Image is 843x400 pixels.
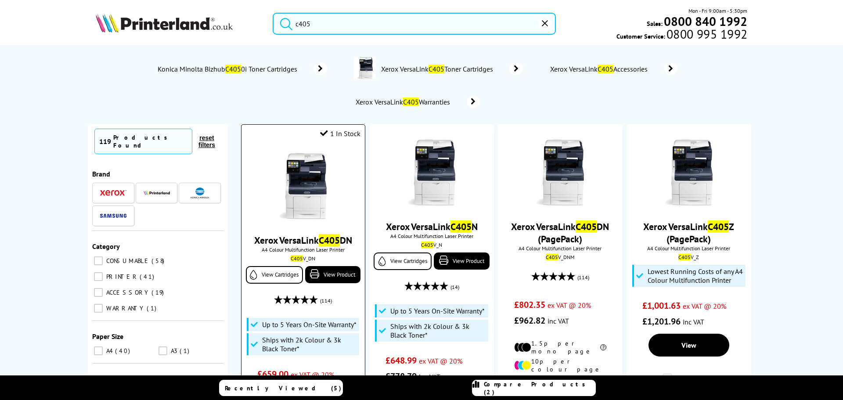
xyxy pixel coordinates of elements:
span: £648.99 [385,355,417,366]
img: C405-Front-small.jpg [399,140,465,205]
div: Products Found [113,133,187,149]
a: View Product [305,266,360,283]
span: View [681,341,696,350]
span: A4 Colour Multifunction Laser Printer [502,245,618,252]
span: Up to 5 Years On-Site Warranty* [390,306,485,315]
mark: C405 [291,255,303,262]
span: £802.35 [514,299,545,310]
img: Samsung [100,214,126,218]
mark: C405 [708,220,729,233]
a: Xerox VersaLinkC405Accessories [549,63,677,75]
a: Xerox VersaLinkC405DN [254,234,352,246]
span: A3 [169,347,179,355]
span: PRINTER [104,273,139,281]
mark: C405 [225,65,241,73]
span: Paper Size [92,332,123,341]
a: View [648,334,729,357]
span: 40 [115,347,132,355]
a: Printerland Logo [96,13,262,34]
input: ACCESSORY 19 [94,288,103,297]
span: (14) [450,279,459,295]
input: A4 40 [94,346,103,355]
span: ex VAT @ 20% [291,370,334,379]
mark: C405 [421,241,433,248]
span: inc VAT [419,372,440,381]
mark: C405 [576,220,597,233]
div: 1 In Stock [320,129,360,138]
img: Konica Minolta [191,187,209,198]
span: Compare Products (2) [484,380,595,396]
a: Xerox VersaLinkC405Z (PagePack) [643,220,734,245]
span: A4 Colour Multifunction Laser Printer [246,246,360,253]
span: £962.82 [514,315,545,326]
a: Compare Products (2) [472,380,596,396]
span: Category [92,242,120,251]
img: Printerland Logo [96,13,233,32]
img: C405-pagepack-front-small.jpg [527,140,593,205]
span: inc VAT [683,317,704,326]
span: 41 [140,273,156,281]
mark: C405 [450,220,472,233]
span: £1,001.63 [642,300,681,311]
span: (114) [577,269,589,286]
span: Ships with 2k Colour & 3k Black Toner* [262,335,357,353]
span: Ships with 2k Colour & 3k Black Toner* [390,322,486,339]
input: WARRANTY 1 [94,304,103,313]
img: Xerox [100,190,126,196]
span: A4 Colour Multifunction Laser Printer [631,245,746,252]
div: V_N [376,241,487,248]
a: Xerox VersaLinkC405N [386,220,478,233]
span: Brand [92,169,110,178]
span: Colour or Mono [92,375,140,383]
a: Konica Minolta BizhubC4050i Toner Cartridges [157,63,328,75]
span: Customer Service: [616,30,747,40]
span: Lowest Running Costs of any A4 Colour Multifunction Printer [648,267,743,285]
span: £659.00 [257,368,288,380]
span: A4 [104,347,114,355]
span: ex VAT @ 20% [548,301,591,310]
span: £778.79 [385,371,417,382]
li: 1.5p per mono page [514,339,607,355]
button: reset filters [192,134,221,149]
span: Sales: [647,19,663,28]
span: Recently Viewed (5) [225,384,342,392]
a: View Product [434,252,490,270]
b: 0800 840 1992 [664,13,747,29]
span: Xerox VersaLink Warranties [355,97,454,106]
span: WARRANTY [104,304,146,312]
input: PRINTER 41 [94,272,103,281]
span: 19 [151,288,166,296]
div: V_Z [633,254,744,260]
span: ex VAT @ 20% [683,302,726,310]
span: A4 Colour Multifunction Laser Printer [374,233,489,239]
label: Add to Compare [663,374,716,390]
mark: C405 [678,254,691,260]
li: 10p per colour page [514,357,607,373]
span: Up to 5 Years On-Site Warranty* [262,320,357,329]
span: ACCESSORY [104,288,151,296]
span: CONSUMABLE [104,257,151,265]
div: V_DN [248,255,358,262]
span: 119 [99,137,111,146]
span: 1 [180,347,191,355]
img: Xerox-VersaLink-C405-conspage.jpg [354,57,376,79]
span: Xerox VersaLink Accessories [549,65,651,73]
span: (114) [320,292,332,309]
div: V_DNM [504,254,616,260]
mark: C405 [429,65,444,73]
input: A3 1 [159,346,167,355]
a: View Cartridges [246,266,303,284]
input: Search product or brand [273,13,556,35]
a: View Cartridges [374,252,431,270]
img: Printerland [144,191,170,195]
mark: C405 [546,254,558,260]
a: Recently Viewed (5) [219,380,343,396]
a: 0800 840 1992 [663,17,747,25]
a: Xerox VersaLinkC405DN (PagePack) [511,220,609,245]
span: ex VAT @ 20% [419,357,462,365]
mark: C405 [319,234,340,246]
a: Xerox VersaLinkC405Toner Cartridges [380,57,523,81]
span: 0800 995 1992 [665,30,747,38]
span: inc VAT [548,317,569,325]
span: Konica Minolta Bizhub 0i Toner Cartridges [157,65,301,73]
